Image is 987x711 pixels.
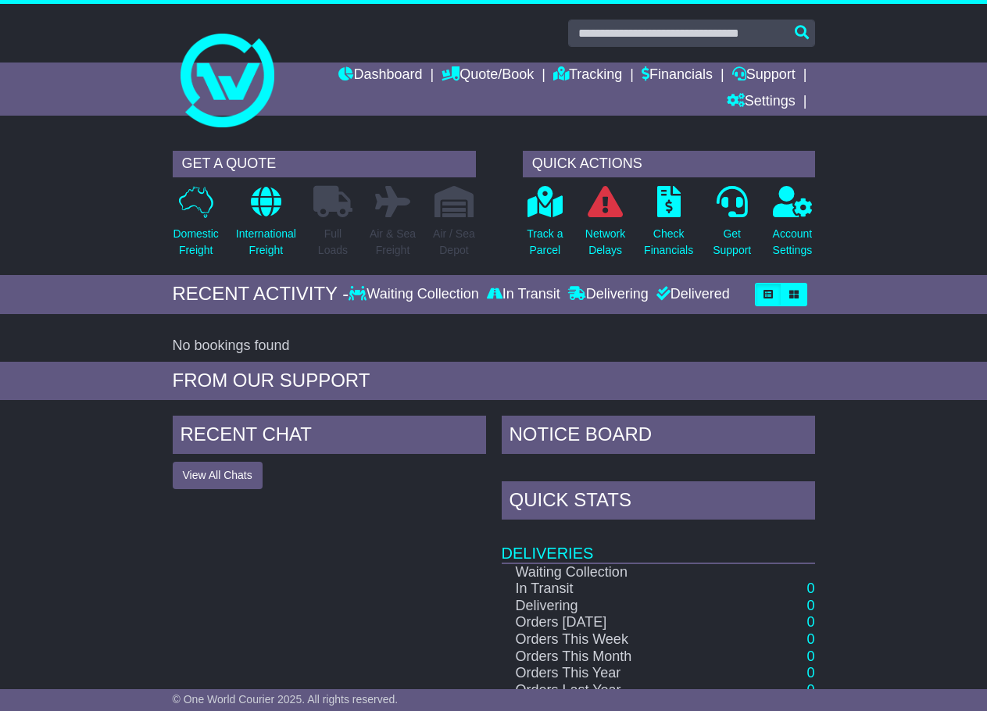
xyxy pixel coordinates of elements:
[806,648,814,664] a: 0
[806,631,814,647] a: 0
[806,665,814,681] a: 0
[653,286,730,303] div: Delivered
[173,338,815,355] div: No bookings found
[806,682,814,698] a: 0
[173,693,399,706] span: © One World Courier 2025. All rights reserved.
[732,63,796,89] a: Support
[643,185,694,267] a: CheckFinancials
[564,286,653,303] div: Delivering
[502,481,815,523] div: Quick Stats
[313,226,352,259] p: Full Loads
[523,151,815,177] div: QUICK ACTIONS
[502,665,729,682] td: Orders This Year
[642,63,713,89] a: Financials
[502,523,815,563] td: Deliveries
[502,648,729,666] td: Orders This Month
[772,185,814,267] a: AccountSettings
[585,185,626,267] a: NetworkDelays
[727,89,796,116] a: Settings
[713,226,751,259] p: Get Support
[806,581,814,596] a: 0
[502,631,729,648] td: Orders This Week
[806,614,814,630] a: 0
[644,226,693,259] p: Check Financials
[173,462,263,489] button: View All Chats
[773,226,813,259] p: Account Settings
[173,416,486,458] div: RECENT CHAT
[712,185,752,267] a: GetSupport
[173,226,219,259] p: Domestic Freight
[483,286,564,303] div: In Transit
[349,286,482,303] div: Waiting Collection
[236,226,296,259] p: International Freight
[527,226,563,259] p: Track a Parcel
[502,563,729,581] td: Waiting Collection
[173,370,815,392] div: FROM OUR SUPPORT
[553,63,622,89] a: Tracking
[585,226,625,259] p: Network Delays
[173,185,220,267] a: DomesticFreight
[433,226,475,259] p: Air / Sea Depot
[502,581,729,598] td: In Transit
[338,63,422,89] a: Dashboard
[502,682,729,699] td: Orders Last Year
[370,226,416,259] p: Air & Sea Freight
[173,151,476,177] div: GET A QUOTE
[806,598,814,613] a: 0
[526,185,563,267] a: Track aParcel
[235,185,297,267] a: InternationalFreight
[502,416,815,458] div: NOTICE BOARD
[502,598,729,615] td: Delivering
[502,614,729,631] td: Orders [DATE]
[442,63,534,89] a: Quote/Book
[173,283,349,305] div: RECENT ACTIVITY -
